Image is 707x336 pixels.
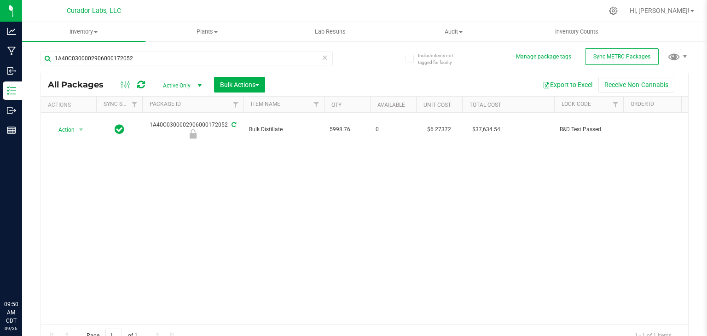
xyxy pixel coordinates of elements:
div: Actions [48,102,93,108]
a: Inventory Counts [515,22,638,41]
span: In Sync [115,123,124,136]
span: 0 [376,125,411,134]
span: Audit [392,28,515,36]
a: Available [377,102,405,108]
span: $37,634.54 [468,123,505,136]
span: Sync METRC Packages [593,53,650,60]
a: Order Id [631,101,654,107]
button: Receive Non-Cannabis [598,77,674,93]
span: Lab Results [302,28,358,36]
button: Manage package tags [516,53,571,61]
a: Filter [608,97,623,112]
button: Export to Excel [537,77,598,93]
button: Sync METRC Packages [585,48,659,65]
span: Sync from Compliance System [230,122,236,128]
a: Lock Code [562,101,591,107]
inline-svg: Inbound [7,66,16,75]
a: Filter [677,97,692,112]
a: Filter [127,97,142,112]
inline-svg: Manufacturing [7,46,16,56]
div: 1A40C0300002906000172052 [141,121,245,139]
span: Clear [322,52,328,64]
p: 09/26 [4,325,18,332]
span: Include items not tagged for facility [418,52,464,66]
div: Manage settings [608,6,619,15]
a: Filter [309,97,324,112]
button: Bulk Actions [214,77,265,93]
inline-svg: Reports [7,126,16,135]
a: Item Name [251,101,280,107]
a: Unit Cost [423,102,451,108]
span: Bulk Actions [220,81,259,88]
span: Bulk Distillate [249,125,319,134]
a: Filter [228,97,243,112]
a: Plants [145,22,269,41]
a: Audit [392,22,515,41]
a: Total Cost [469,102,501,108]
p: 09:50 AM CDT [4,300,18,325]
span: Inventory Counts [543,28,611,36]
span: Plants [146,28,268,36]
a: Lab Results [269,22,392,41]
a: Package ID [150,101,181,107]
a: Qty [331,102,342,108]
inline-svg: Inventory [7,86,16,95]
inline-svg: Outbound [7,106,16,115]
input: Search Package ID, Item Name, SKU, Lot or Part Number... [41,52,333,65]
span: Hi, [PERSON_NAME]! [630,7,690,14]
span: select [75,123,87,136]
iframe: Resource center [9,262,37,290]
a: Sync Status [104,101,139,107]
div: R&D Test Passed [141,129,245,139]
td: $6.27372 [416,113,462,147]
span: R&D Test Passed [560,125,618,134]
span: Action [50,123,75,136]
inline-svg: Analytics [7,27,16,36]
a: Inventory [22,22,145,41]
span: Curador Labs, LLC [67,7,121,15]
span: 5998.76 [330,125,365,134]
span: Inventory [22,28,145,36]
span: All Packages [48,80,113,90]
